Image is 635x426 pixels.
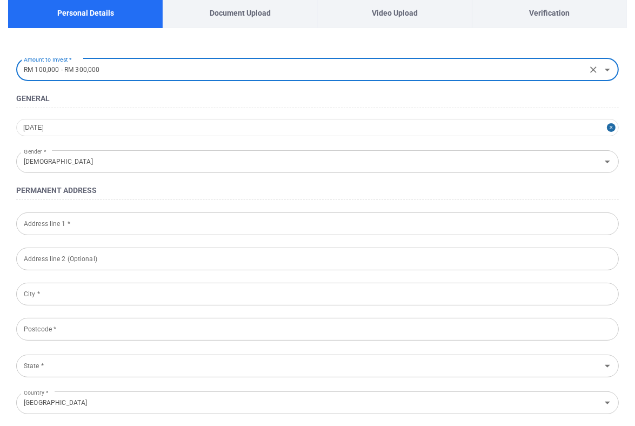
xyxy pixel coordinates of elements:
[16,92,619,105] h4: General
[24,145,46,159] label: Gender *
[600,395,615,410] button: Open
[16,119,619,136] input: Date Of Birth *
[600,154,615,169] button: Open
[607,119,619,136] button: Close
[24,53,72,67] label: Amount to Invest *
[529,7,570,19] p: Verification
[210,7,271,19] p: Document Upload
[16,184,619,197] h4: Permanent Address
[600,358,615,374] button: Open
[57,7,114,19] p: Personal Details
[372,7,418,19] p: Video Upload
[600,62,615,77] button: Open
[24,386,48,400] label: Country *
[586,62,601,77] button: Clear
